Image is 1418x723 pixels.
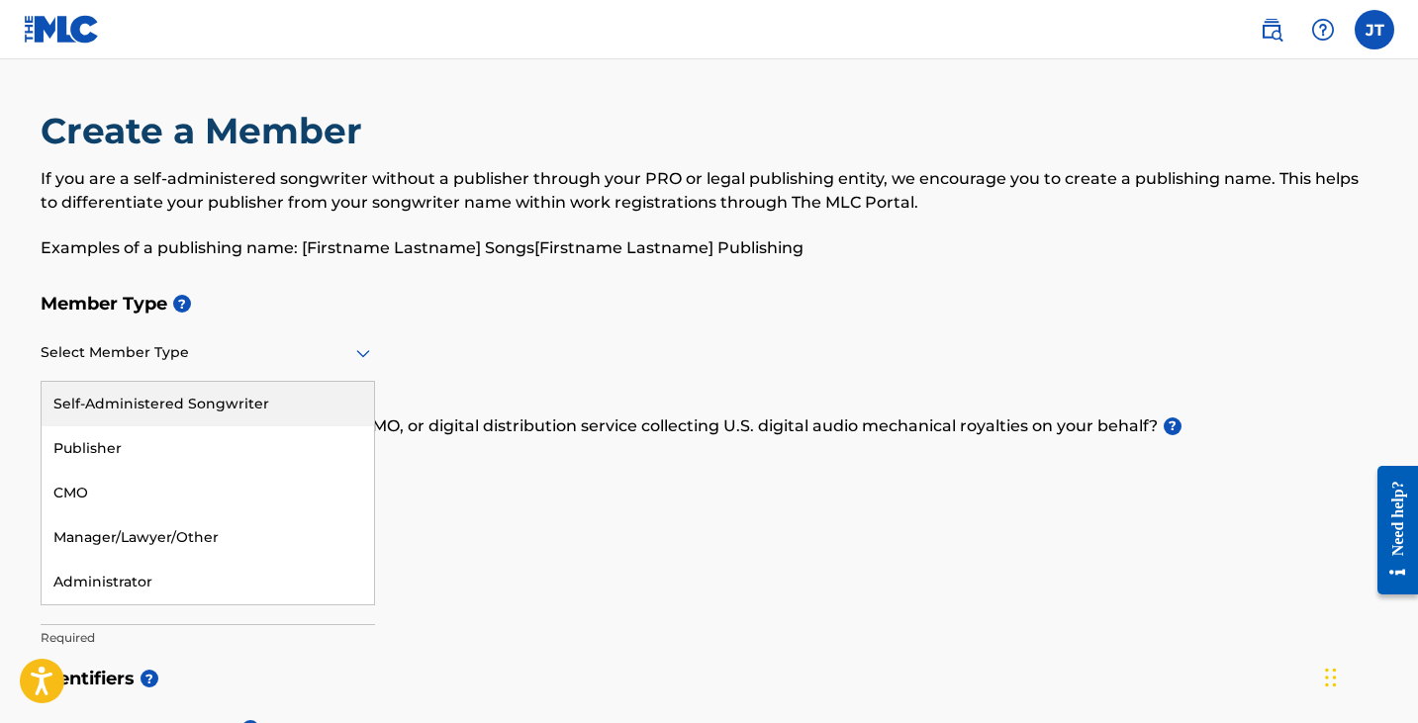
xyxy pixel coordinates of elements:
[1319,628,1418,723] iframe: Chat Widget
[1164,417,1182,435] span: ?
[42,471,374,515] div: CMO
[173,295,191,313] span: ?
[1252,10,1291,49] a: Public Search
[1363,450,1418,609] iframe: Resource Center
[41,236,1378,260] p: Examples of a publishing name: [Firstname Lastname] Songs[Firstname Lastname] Publishing
[1303,10,1343,49] div: Help
[41,658,1378,700] h5: Identifiers
[41,283,1378,325] h5: Member Type
[1355,10,1394,49] div: User Menu
[42,382,374,426] div: Self-Administered Songwriter
[1260,18,1283,42] img: search
[41,167,1378,215] p: If you are a self-administered songwriter without a publisher through your PRO or legal publishin...
[41,629,375,647] p: Required
[41,414,1378,438] p: Do you have a publisher, administrator, CMO, or digital distribution service collecting U.S. digi...
[42,515,374,560] div: Manager/Lawyer/Other
[42,560,374,604] div: Administrator
[42,426,374,471] div: Publisher
[41,109,372,153] h2: Create a Member
[1311,18,1335,42] img: help
[24,15,100,44] img: MLC Logo
[1325,648,1337,707] div: Drag
[41,527,1378,570] h5: Member Name
[141,670,158,687] span: ?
